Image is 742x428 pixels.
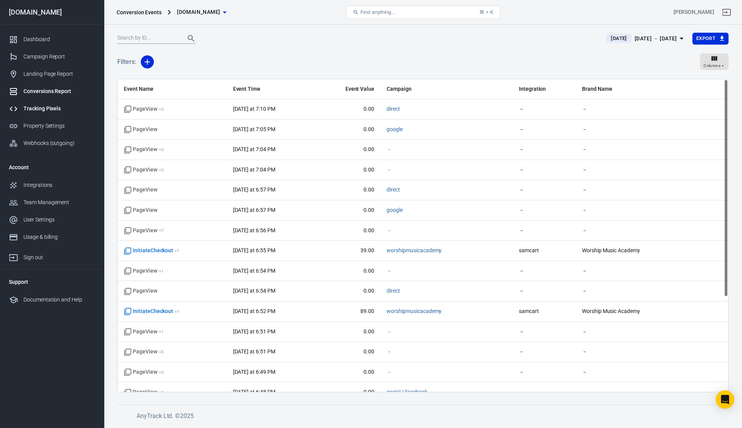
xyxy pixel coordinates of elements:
[582,388,690,396] span: －
[182,29,200,48] button: Search
[320,247,374,255] span: 39.00
[387,126,403,133] span: google
[387,187,400,193] a: direct
[582,328,690,336] span: －
[3,194,101,211] a: Team Management
[582,287,690,295] span: －
[233,308,275,314] time: 2025-09-18T18:52:06-05:00
[3,9,101,16] div: [DOMAIN_NAME]
[387,85,494,93] span: Campaign
[159,147,164,152] sup: + 3
[387,106,400,112] a: direct
[582,227,690,235] span: －
[320,348,374,356] span: 0.00
[159,329,164,334] sup: + 1
[387,287,400,295] span: direct
[124,308,180,315] span: InitiateCheckout
[23,198,95,207] div: Team Management
[233,85,308,93] span: Event Time
[692,33,729,45] button: Export
[174,5,229,19] button: [DOMAIN_NAME]
[320,166,374,174] span: 0.00
[233,389,275,395] time: 2025-09-18T18:48:51-05:00
[519,207,570,214] span: －
[23,35,95,43] div: Dashboard
[387,328,392,336] span: －
[600,32,692,45] button: [DATE][DATE] － [DATE]
[387,328,392,335] a: －
[320,126,374,133] span: 0.00
[320,186,374,194] span: 0.00
[3,31,101,48] a: Dashboard
[3,177,101,194] a: Integrations
[582,207,690,214] span: －
[387,207,403,214] span: google
[137,411,714,421] h6: AnyTrack Ltd. © 2025
[117,33,179,43] input: Search by ID...
[346,6,500,19] button: Find anything...⌘ + K
[582,186,690,194] span: －
[582,247,690,255] span: Worship Music Academy
[582,348,690,356] span: －
[124,328,164,336] span: PageView
[519,267,570,275] span: －
[320,227,374,235] span: 0.00
[124,146,164,153] span: PageView
[582,126,690,133] span: －
[124,287,157,295] span: Standard event name
[387,247,442,253] a: worshipmusicacademy
[159,370,164,375] sup: + 3
[582,368,690,376] span: －
[387,308,442,314] a: worshipmusicacademy
[177,7,220,17] span: worshipmusicacademy.com
[387,368,392,376] span: －
[124,388,164,396] span: PageView
[387,126,403,132] a: google
[23,105,95,113] div: Tracking Pixels
[387,207,403,213] a: google
[3,228,101,246] a: Usage & billing
[23,216,95,224] div: User Settings
[124,126,157,133] span: Standard event name
[519,227,570,235] span: －
[124,348,164,356] span: PageView
[387,388,427,396] span: social / facebook
[23,139,95,147] div: Webhooks (outgoing)
[124,186,157,194] span: Standard event name
[387,186,400,194] span: direct
[519,308,570,315] span: samcart
[387,308,442,315] span: worshipmusicacademy
[124,105,164,113] span: PageView
[3,211,101,228] a: User Settings
[233,227,275,233] time: 2025-09-18T18:56:48-05:00
[582,146,690,153] span: －
[3,117,101,135] a: Property Settings
[700,53,729,70] button: Columns
[387,348,392,356] span: －
[23,70,95,78] div: Landing Page Report
[320,207,374,214] span: 0.00
[519,166,570,174] span: －
[635,34,677,43] div: [DATE] － [DATE]
[519,348,570,356] span: －
[519,247,570,255] span: samcart
[233,288,275,294] time: 2025-09-18T18:54:07-05:00
[387,227,392,235] span: －
[320,105,374,113] span: 0.00
[175,248,180,253] sup: + 1
[519,85,570,93] span: Integration
[320,85,374,93] span: Event Value
[23,253,95,261] div: Sign out
[3,100,101,117] a: Tracking Pixels
[117,50,136,74] h5: Filters:
[608,35,630,42] span: [DATE]
[233,146,275,152] time: 2025-09-18T19:04:53-05:00
[23,181,95,189] div: Integrations
[118,79,728,392] div: scrollable content
[387,247,442,255] span: worshipmusicacademy
[320,368,374,376] span: 0.00
[320,287,374,295] span: 0.00
[519,368,570,376] span: －
[233,369,275,375] time: 2025-09-18T18:49:20-05:00
[387,268,392,274] a: －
